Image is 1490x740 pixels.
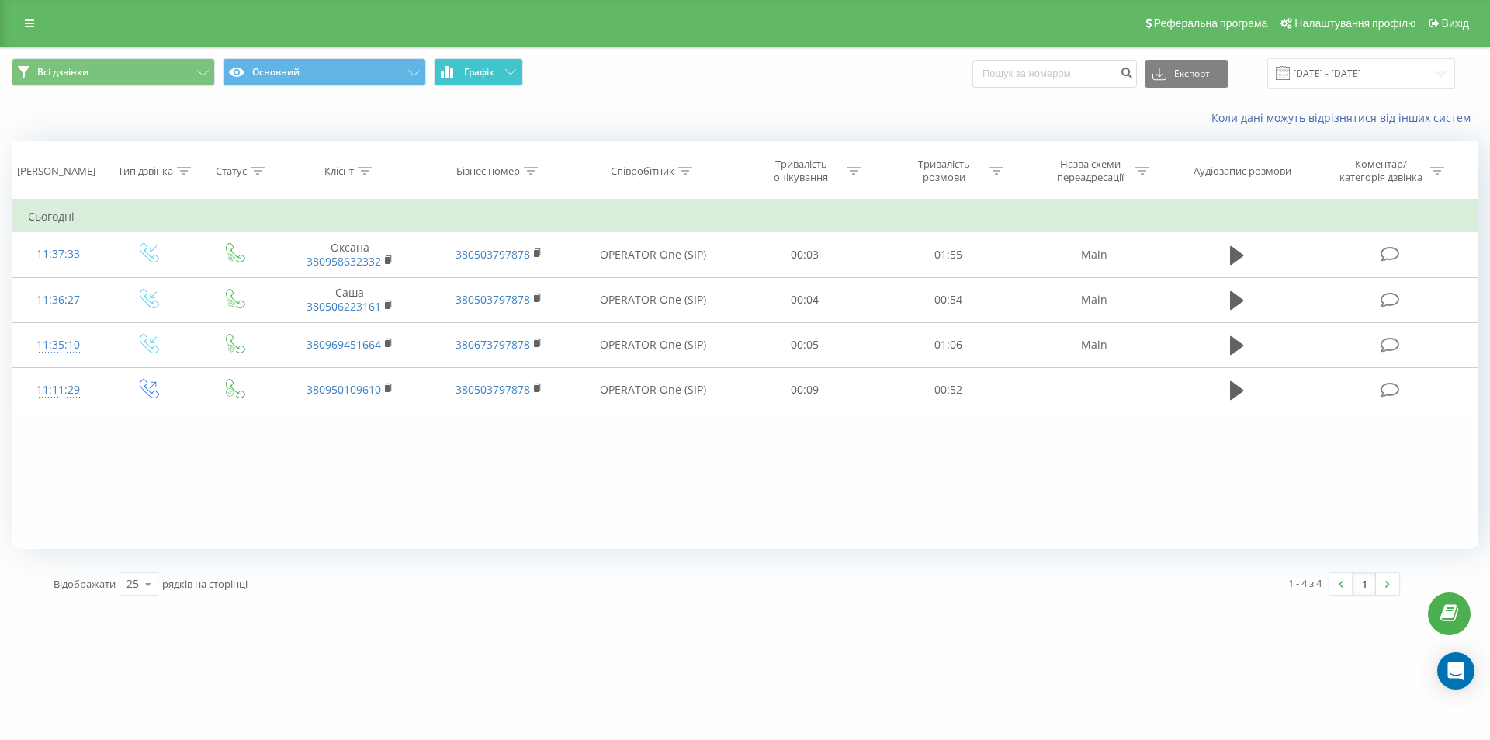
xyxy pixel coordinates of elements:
[118,165,173,178] div: Тип дзвінка
[464,67,494,78] span: Графік
[573,322,733,367] td: OPERATOR One (SIP)
[876,232,1019,277] td: 01:55
[54,577,116,591] span: Відображати
[1020,277,1169,322] td: Main
[12,201,1478,232] td: Сьогодні
[456,292,530,307] a: 380503797878
[28,330,88,360] div: 11:35:10
[1020,322,1169,367] td: Main
[307,382,381,397] a: 380950109610
[37,66,88,78] span: Всі дзвінки
[903,158,986,184] div: Тривалість розмови
[733,232,876,277] td: 00:03
[1353,573,1376,595] a: 1
[28,239,88,269] div: 11:37:33
[456,165,520,178] div: Бізнес номер
[1020,232,1169,277] td: Main
[1288,575,1322,591] div: 1 - 4 з 4
[573,232,733,277] td: OPERATOR One (SIP)
[876,367,1019,412] td: 00:52
[162,577,248,591] span: рядків на сторінці
[324,165,354,178] div: Клієнт
[216,165,247,178] div: Статус
[275,232,424,277] td: Оксана
[434,58,523,86] button: Графік
[1437,652,1474,690] div: Open Intercom Messenger
[972,60,1137,88] input: Пошук за номером
[733,277,876,322] td: 00:04
[456,247,530,262] a: 380503797878
[456,382,530,397] a: 380503797878
[1442,17,1469,30] span: Вихід
[733,367,876,412] td: 00:09
[456,337,530,352] a: 380673797878
[275,277,424,322] td: Саша
[876,277,1019,322] td: 00:54
[1194,165,1291,178] div: Аудіозапис розмови
[307,337,381,352] a: 380969451664
[611,165,674,178] div: Співробітник
[573,277,733,322] td: OPERATOR One (SIP)
[17,165,95,178] div: [PERSON_NAME]
[1048,158,1131,184] div: Назва схеми переадресації
[28,285,88,315] div: 11:36:27
[1294,17,1415,30] span: Налаштування профілю
[876,322,1019,367] td: 01:06
[1154,17,1268,30] span: Реферальна програма
[307,299,381,314] a: 380506223161
[28,375,88,405] div: 11:11:29
[1145,60,1228,88] button: Експорт
[1336,158,1426,184] div: Коментар/категорія дзвінка
[1211,110,1478,125] a: Коли дані можуть відрізнятися вiд інших систем
[733,322,876,367] td: 00:05
[12,58,215,86] button: Всі дзвінки
[573,367,733,412] td: OPERATOR One (SIP)
[760,158,843,184] div: Тривалість очікування
[126,576,139,592] div: 25
[307,254,381,269] a: 380958632332
[223,58,426,86] button: Основний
